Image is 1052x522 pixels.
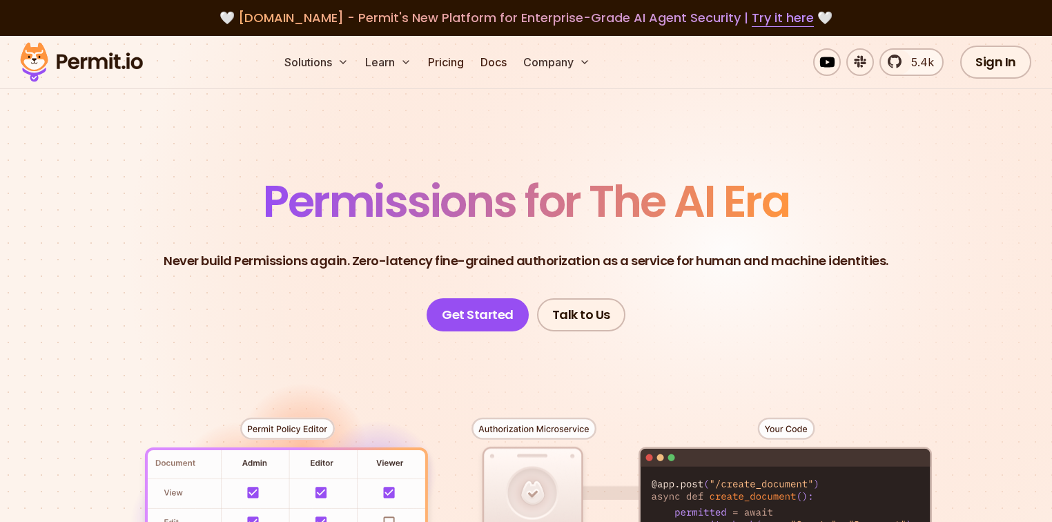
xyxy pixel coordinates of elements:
a: Try it here [752,9,814,27]
div: 🤍 🤍 [33,8,1019,28]
a: Sign In [960,46,1031,79]
span: 5.4k [903,54,934,70]
span: [DOMAIN_NAME] - Permit's New Platform for Enterprise-Grade AI Agent Security | [238,9,814,26]
a: Talk to Us [537,298,625,331]
button: Company [518,48,596,76]
button: Solutions [279,48,354,76]
span: Permissions for The AI Era [263,171,789,232]
img: Permit logo [14,39,149,86]
button: Learn [360,48,417,76]
a: 5.4k [879,48,944,76]
a: Get Started [427,298,529,331]
a: Docs [475,48,512,76]
a: Pricing [422,48,469,76]
p: Never build Permissions again. Zero-latency fine-grained authorization as a service for human and... [164,251,888,271]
